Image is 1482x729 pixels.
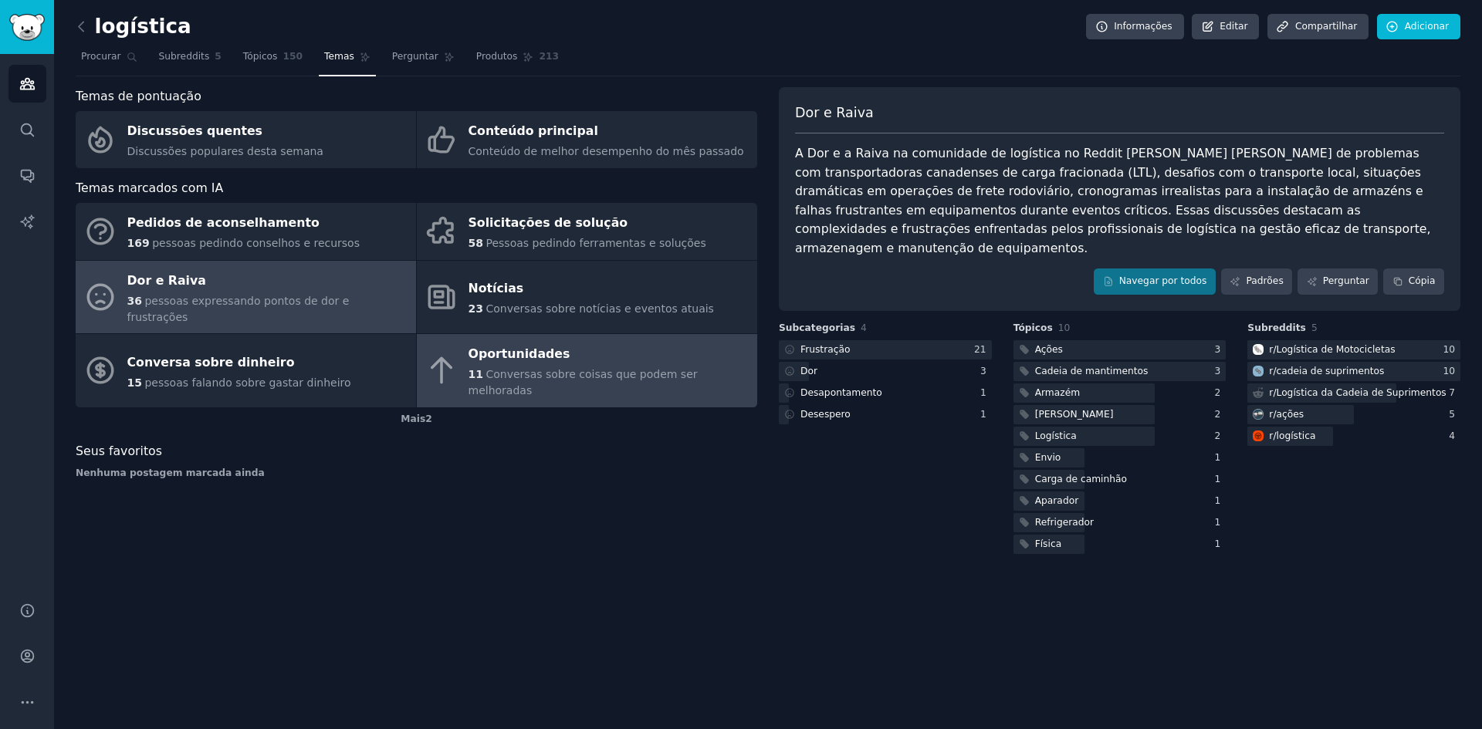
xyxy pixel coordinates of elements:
[76,334,416,407] a: Conversa sobre dinheiro15pessoas falando sobre gastar dinheiro
[1247,405,1460,424] a: açõesr/ações5
[1277,344,1396,355] font: Logística de Motocicletas
[1215,452,1221,463] font: 1
[1298,268,1378,295] a: Perguntar
[469,368,698,397] font: Conversas sobre coisas que podem ser melhoradas
[1215,517,1221,528] font: 1
[800,366,817,376] font: Dor
[1449,387,1455,398] font: 7
[1269,366,1276,376] font: r/
[1013,535,1227,554] a: Física1
[795,105,874,120] font: Dor e Raiva
[425,413,432,424] font: 2
[127,295,142,307] font: 36
[1035,495,1079,506] font: Aparador
[1035,366,1149,376] font: Cadeia de mantimentos
[469,237,483,249] font: 58
[95,15,191,38] font: logística
[1277,409,1304,420] font: ações
[1253,344,1264,355] img: Logística de motocicletas
[127,237,150,249] font: 169
[127,376,142,389] font: 15
[1013,405,1227,424] a: [PERSON_NAME]2
[795,146,1435,255] font: A Dor e a Raiva na comunidade de logística no Reddit [PERSON_NAME] [PERSON_NAME] de problemas com...
[980,387,986,398] font: 1
[76,444,162,458] font: Seus favoritos
[127,295,350,323] font: pessoas expressando pontos de dor e frustrações
[1215,344,1221,355] font: 3
[1013,448,1227,467] a: Envio1
[1035,344,1063,355] font: Ações
[417,111,757,168] a: Conteúdo principalConteúdo de melhor desempenho do mês passado
[1013,513,1227,532] a: Refrigerador1
[1449,409,1455,420] font: 5
[1449,430,1455,441] font: 4
[76,45,143,76] a: Procurar
[1247,362,1460,381] a: cadeia de mantimentosr/cadeia de suprimentos10
[1267,14,1369,40] a: Compartilhar
[469,281,524,295] font: Notícias
[1215,366,1221,376] font: 3
[417,261,757,334] a: Notícias23Conversas sobre notícias e eventos atuais
[800,409,851,420] font: Desespero
[76,261,416,334] a: Dor e Raiva36pessoas expressando pontos de dor e frustrações
[1409,275,1436,286] font: Cópia
[1013,362,1227,381] a: Cadeia de mantimentos3
[1119,275,1207,286] font: Navegar por todos
[779,405,992,424] a: Desespero1
[1035,474,1127,484] font: Carga de caminhão
[779,340,992,359] a: Frustração21
[1269,409,1276,420] font: r/
[76,467,265,478] font: Nenhuma postagem marcada ainda
[417,203,757,260] a: Solicitações de solução58Pessoas pedindo ferramentas e soluções
[319,45,376,76] a: Temas
[127,355,295,370] font: Conversa sobre dinheiro
[1277,430,1316,441] font: logística
[1192,14,1259,40] a: Editar
[127,273,206,288] font: Dor e Raiva
[469,346,570,361] font: Oportunidades
[1277,366,1385,376] font: cadeia de suprimentos
[779,383,992,403] a: Desapontamento1
[1269,430,1276,441] font: r/
[471,45,564,76] a: Produtos213
[1247,340,1460,359] a: Logística de motocicletasr/Logística de Motocicletas10
[1247,322,1306,333] font: Subreddits
[1269,344,1276,355] font: r/
[469,302,483,315] font: 23
[1405,21,1449,32] font: Adicionar
[1035,430,1077,441] font: Logística
[215,51,222,62] font: 5
[1221,268,1292,295] a: Padrões
[127,215,320,230] font: Pedidos de aconselhamento
[1013,470,1227,489] a: Carga de caminhão1
[1253,409,1264,420] img: ações
[1323,275,1369,286] font: Perguntar
[76,111,416,168] a: Discussões quentesDiscussões populares desta semana
[238,45,308,76] a: Tópicos150
[1253,366,1264,376] img: cadeia de mantimentos
[159,51,210,62] font: Subreddits
[1215,495,1221,506] font: 1
[417,334,757,407] a: Oportunidades11Conversas sobre coisas que podem ser melhoradas
[539,51,559,62] font: 213
[9,14,45,41] img: Logotipo do GummySearch
[1035,452,1061,463] font: Envio
[1311,322,1318,333] font: 5
[392,51,438,62] font: Perguntar
[1058,322,1071,333] font: 10
[1094,268,1216,295] a: Navegar por todos
[1013,491,1227,511] a: Aparador1
[324,51,354,62] font: Temas
[1013,427,1227,446] a: Logística2
[469,123,598,138] font: Conteúdo principal
[1220,21,1247,32] font: Editar
[1013,340,1227,359] a: Ações3
[476,51,518,62] font: Produtos
[1383,268,1444,295] button: Cópia
[800,387,882,398] font: Desapontamento
[152,237,360,249] font: pessoas pedindo conselhos e recursos
[1277,387,1446,398] font: Logística da Cadeia de Suprimentos
[1086,14,1184,40] a: Informações
[1246,275,1283,286] font: Padrões
[1035,517,1094,528] font: Refrigerador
